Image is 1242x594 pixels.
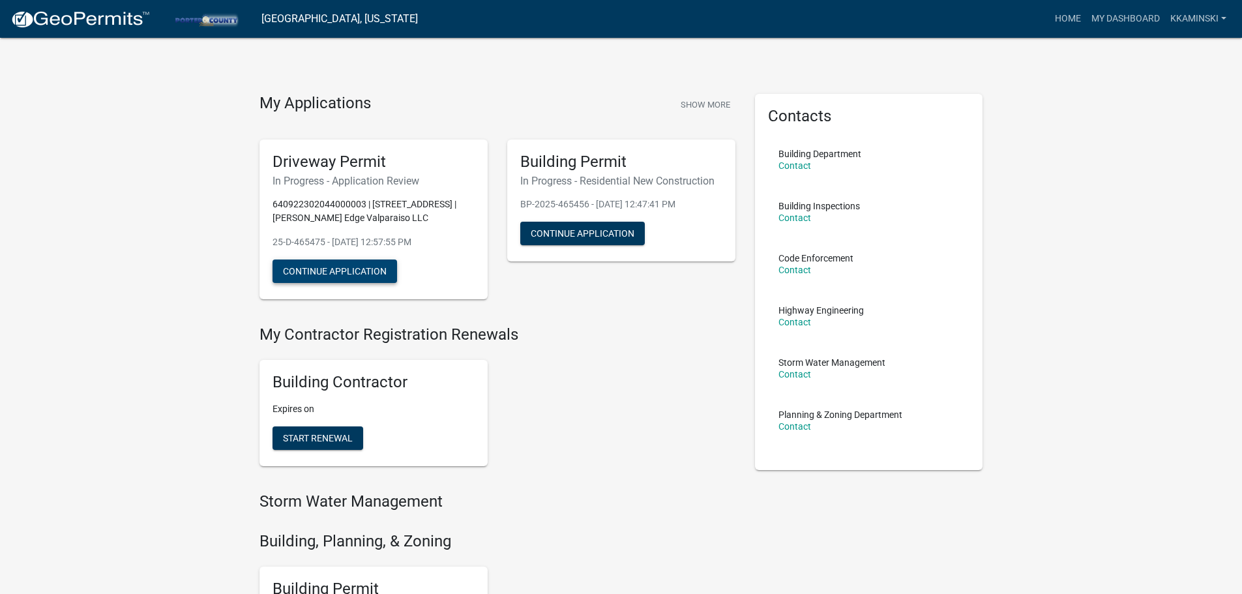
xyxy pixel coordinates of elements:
[778,421,811,432] a: Contact
[259,94,371,113] h4: My Applications
[520,222,645,245] button: Continue Application
[160,10,251,27] img: Porter County, Indiana
[520,153,722,171] h5: Building Permit
[259,532,735,551] h4: Building, Planning, & Zoning
[273,175,475,187] h6: In Progress - Application Review
[778,160,811,171] a: Contact
[273,373,475,392] h5: Building Contractor
[259,325,735,344] h4: My Contractor Registration Renewals
[259,325,735,477] wm-registration-list-section: My Contractor Registration Renewals
[778,265,811,275] a: Contact
[1165,7,1232,31] a: kkaminski
[283,433,353,443] span: Start Renewal
[259,492,735,511] h4: Storm Water Management
[778,213,811,223] a: Contact
[1050,7,1086,31] a: Home
[261,8,418,30] a: [GEOGRAPHIC_DATA], [US_STATE]
[778,358,885,367] p: Storm Water Management
[675,94,735,115] button: Show More
[273,260,397,283] button: Continue Application
[778,149,861,158] p: Building Department
[273,426,363,450] button: Start Renewal
[778,254,853,263] p: Code Enforcement
[520,175,722,187] h6: In Progress - Residential New Construction
[778,317,811,327] a: Contact
[273,235,475,249] p: 25-D-465475 - [DATE] 12:57:55 PM
[778,306,864,315] p: Highway Engineering
[273,402,475,416] p: Expires on
[778,201,860,211] p: Building Inspections
[520,198,722,211] p: BP-2025-465456 - [DATE] 12:47:41 PM
[1086,7,1165,31] a: My Dashboard
[273,153,475,171] h5: Driveway Permit
[273,198,475,225] p: 640922302044000003 | [STREET_ADDRESS] | [PERSON_NAME] Edge Valparaiso LLC
[768,107,970,126] h5: Contacts
[778,369,811,379] a: Contact
[778,410,902,419] p: Planning & Zoning Department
